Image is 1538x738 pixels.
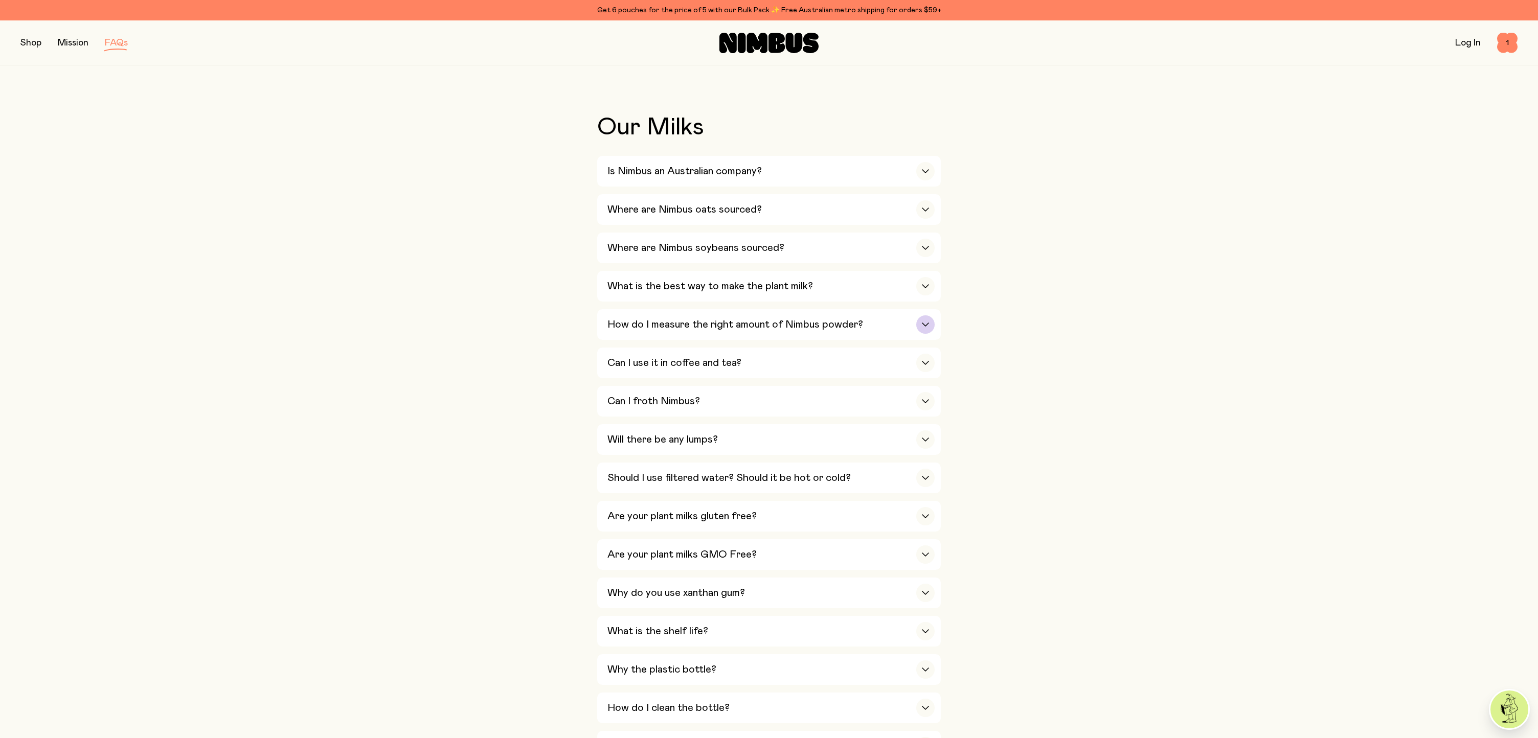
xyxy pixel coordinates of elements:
h3: What is the shelf life? [607,625,708,637]
h3: Are your plant milks GMO Free? [607,548,757,561]
h3: Will there be any lumps? [607,433,718,446]
h3: Why the plastic bottle? [607,663,716,676]
a: Mission [58,38,88,48]
button: How do I measure the right amount of Nimbus powder? [597,309,941,340]
h2: Our Milks [597,115,941,140]
img: agent [1490,690,1528,728]
h3: What is the best way to make the plant milk? [607,280,813,292]
button: Where are Nimbus oats sourced? [597,194,941,225]
button: Can I use it in coffee and tea? [597,348,941,378]
h3: Can I use it in coffee and tea? [607,357,741,369]
a: Log In [1455,38,1481,48]
h3: Why do you use xanthan gum? [607,587,745,599]
h3: How do I clean the bottle? [607,702,730,714]
button: What is the best way to make the plant milk? [597,271,941,302]
button: Why the plastic bottle? [597,654,941,685]
a: FAQs [105,38,128,48]
button: How do I clean the bottle? [597,693,941,723]
h3: Where are Nimbus soybeans sourced? [607,242,784,254]
button: Should I use filtered water? Should it be hot or cold? [597,463,941,493]
h3: Are your plant milks gluten free? [607,510,757,522]
h3: Where are Nimbus oats sourced? [607,203,762,216]
button: Why do you use xanthan gum? [597,578,941,608]
button: What is the shelf life? [597,616,941,647]
button: Are your plant milks GMO Free? [597,539,941,570]
button: Can I froth Nimbus? [597,386,941,417]
button: Are your plant milks gluten free? [597,501,941,532]
h3: Is Nimbus an Australian company? [607,165,762,177]
button: 1 [1497,33,1518,53]
h3: Can I froth Nimbus? [607,395,700,407]
button: Will there be any lumps? [597,424,941,455]
h3: How do I measure the right amount of Nimbus powder? [607,318,863,331]
div: Get 6 pouches for the price of 5 with our Bulk Pack ✨ Free Australian metro shipping for orders $59+ [20,4,1518,16]
button: Is Nimbus an Australian company? [597,156,941,187]
button: Where are Nimbus soybeans sourced? [597,233,941,263]
h3: Should I use filtered water? Should it be hot or cold? [607,472,851,484]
